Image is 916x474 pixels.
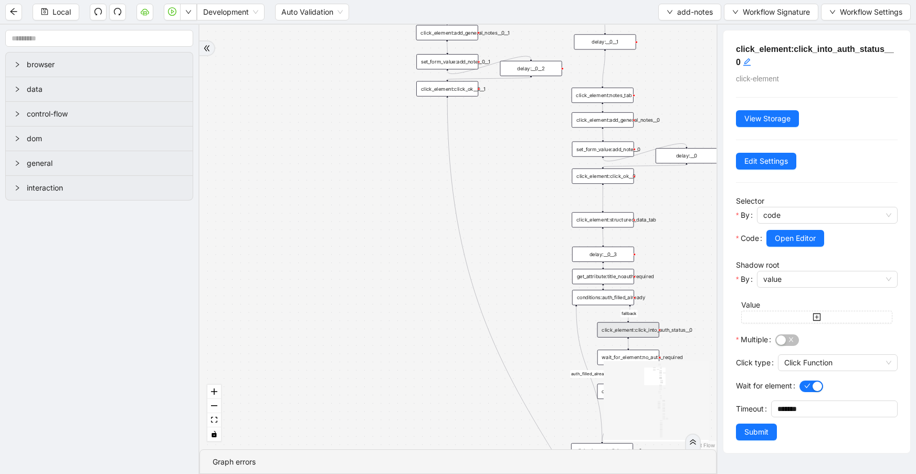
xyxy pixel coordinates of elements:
[180,4,197,20] button: down
[597,350,659,365] div: wait_for_element:no_auth_required
[203,4,258,20] span: Development
[732,9,739,15] span: down
[741,273,750,285] span: By
[6,176,193,200] div: interaction
[821,4,911,20] button: downWorkflow Settings
[207,399,221,413] button: zoom out
[90,4,107,20] button: undo
[741,334,768,345] span: Multiple
[763,207,891,223] span: code
[572,141,634,156] div: set_form_value:add_note__0
[447,41,448,52] g: Edge from click_element:add_general_notes__0__1 to set_form_value:add_note__0__1
[597,384,659,399] div: click_element:click_no_auth_required__0
[603,165,686,167] g: Edge from delay:__0 to click_element:click_ok__0
[603,51,605,86] g: Edge from delay:__0__1 to click_element:notes_tab
[207,427,221,441] button: toggle interactivity
[743,58,751,66] span: edit
[572,112,634,128] div: click_element:add_general_notes__0
[14,185,20,191] span: right
[656,148,718,163] div: delay:__0
[603,143,687,161] g: Edge from set_form_value:add_note__0 to delay:__0
[14,160,20,166] span: right
[500,61,562,76] div: delay:__0__2
[736,260,780,269] label: Shadow root
[741,311,892,323] button: plus-square
[775,233,816,244] span: Open Editor
[736,43,898,69] h5: click_element:click_into_auth_status__0
[688,442,715,448] a: React Flow attribution
[744,113,791,124] span: View Storage
[743,6,810,18] span: Workflow Signature
[141,7,149,16] span: cloud-server
[658,4,721,20] button: downadd-notes
[763,271,891,287] span: value
[27,182,184,194] span: interaction
[27,133,184,144] span: dom
[416,81,478,97] div: click_element:click_ok__0__1
[603,129,603,140] g: Edge from click_element:add_general_notes__0 to set_form_value:add_note__0
[620,307,637,321] g: Edge from conditions:auth_filled_already to click_element:click_into_auth_status__0
[840,6,902,18] span: Workflow Settings
[416,54,478,69] div: set_form_value:add_note__0__1
[6,151,193,175] div: general
[572,269,634,284] div: get_attribute:title_noauthrequired
[572,247,634,262] div: delay:__0__3
[281,4,343,20] span: Auto Validation
[27,59,184,70] span: browser
[572,212,634,227] div: click_element:structured_data_tab
[9,7,18,16] span: arrow-left
[724,4,818,20] button: downWorkflow Signature
[41,8,48,15] span: save
[6,77,193,101] div: data
[136,4,153,20] button: cloud-server
[94,7,102,16] span: undo
[14,86,20,92] span: right
[574,34,636,49] div: delay:__0__1
[571,443,633,458] div: click_element:click_notes__0
[14,61,20,68] span: right
[27,83,184,95] span: data
[14,111,20,117] span: right
[416,25,478,40] div: click_element:add_general_notes__0__1
[113,7,122,16] span: redo
[736,75,779,83] span: click-element
[447,56,531,73] g: Edge from set_form_value:add_note__0__1 to delay:__0__2
[736,153,796,170] button: Edit Settings
[14,135,20,142] span: right
[164,4,181,20] button: play-circle
[744,426,768,438] span: Submit
[603,229,603,245] g: Edge from click_element:structured_data_tab to delay:__0__3
[109,4,126,20] button: redo
[744,155,788,167] span: Edit Settings
[572,88,634,103] div: click_element:notes_tab
[741,209,750,221] span: By
[736,403,764,415] span: Timeout
[203,45,210,52] span: double-right
[6,127,193,151] div: dom
[829,9,836,15] span: down
[168,7,176,16] span: play-circle
[213,456,703,468] div: Graph errors
[736,380,792,392] span: Wait for element
[689,438,697,446] span: double-right
[447,78,531,80] g: Edge from delay:__0__2 to click_element:click_ok__0__1
[570,307,609,441] g: Edge from conditions:auth_filled_already to click_element:click_notes__0
[813,313,821,321] span: plus-square
[743,56,751,68] div: click to edit id
[784,355,891,371] span: Click Function
[667,9,673,15] span: down
[736,424,777,440] button: Submit
[185,9,192,15] span: down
